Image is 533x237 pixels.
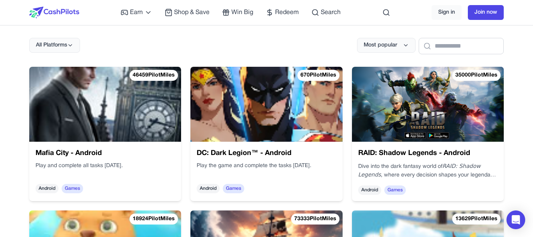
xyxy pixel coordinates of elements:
div: 35000 PilotMiles [452,70,501,81]
div: 18924 PilotMiles [130,214,178,225]
h3: Mafia City - Android [36,148,175,159]
img: RAID: Shadow Legends - Android [352,67,504,142]
h3: DC: Dark Legion™ - Android [197,148,336,159]
div: 670 PilotMiles [297,70,339,81]
img: DC: Dark Legion™ - Android [190,67,342,142]
span: Most popular [364,41,397,49]
span: Games [223,184,244,193]
span: Android [36,184,59,193]
span: Games [384,185,406,195]
a: Earn [121,8,152,17]
h3: RAID: Shadow Legends - Android [358,148,497,159]
span: Android [358,185,381,195]
a: Join now [468,5,504,20]
span: Android [197,184,220,193]
div: Play the game and complete the tasks [DATE]. [197,162,336,178]
a: Redeem [266,8,299,17]
span: All Platforms [36,41,67,49]
div: Build and customize your ultimate team from 15 distinct factions.Fight through breathtaking 3D-re... [358,162,497,179]
button: All Platforms [29,38,80,53]
p: Dive into the dark fantasy world of , where every decision shapes your legendary journey. [358,162,497,179]
img: Mafia City - Android [29,67,181,142]
div: Open Intercom Messenger [506,210,525,229]
span: Redeem [275,8,299,17]
div: Play and complete all tasks [DATE]. [36,162,175,178]
span: Earn [130,8,143,17]
em: RAID: Shadow Legends [358,163,481,178]
a: Sign in [432,5,462,20]
div: 73333 PilotMiles [291,214,339,225]
a: Search [311,8,341,17]
img: CashPilots Logo [29,7,79,18]
span: Search [321,8,341,17]
div: 46459 PilotMiles [130,70,178,81]
span: Games [62,184,83,193]
button: Most popular [357,38,416,53]
span: Win Big [231,8,253,17]
div: 13629 PilotMiles [452,214,501,225]
a: Win Big [222,8,253,17]
a: Shop & Save [165,8,210,17]
span: Shop & Save [174,8,210,17]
